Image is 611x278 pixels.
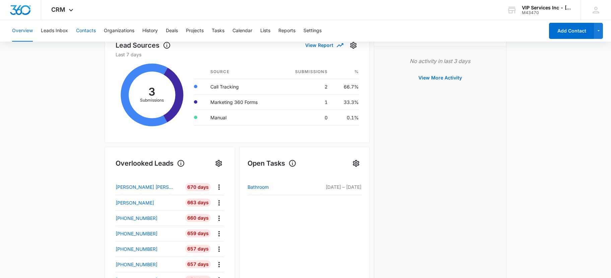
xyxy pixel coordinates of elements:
td: 0.1% [333,110,359,125]
p: [PERSON_NAME] [PERSON_NAME] [116,183,176,190]
p: [PERSON_NAME] [116,199,154,206]
td: 66.7% [333,79,359,94]
div: 659 Days [185,229,211,237]
button: History [142,20,158,42]
button: Actions [214,244,224,254]
td: 1 [278,94,333,110]
p: [PHONE_NUMBER] [116,245,157,253]
button: Settings [348,40,359,51]
h1: Open Tasks [248,158,296,168]
div: 657 Days [185,245,211,253]
a: [PERSON_NAME] [116,199,184,206]
button: Deals [166,20,178,42]
span: CRM [51,6,65,13]
div: 657 Days [185,260,211,268]
button: Organizations [104,20,134,42]
td: Manual [205,110,278,125]
h1: Lead Sources [116,40,171,50]
a: [PHONE_NUMBER] [116,261,184,268]
td: 2 [278,79,333,94]
button: Lists [260,20,270,42]
button: Actions [214,228,224,239]
div: account id [522,10,571,15]
div: 670 Days [185,183,211,191]
a: [PHONE_NUMBER] [116,215,184,222]
button: View Report [305,39,343,51]
button: Actions [214,213,224,223]
p: [PHONE_NUMBER] [116,215,157,222]
button: Add Contact [549,23,594,39]
th: Source [205,65,278,79]
td: Call Tracking [205,79,278,94]
a: [PERSON_NAME] [PERSON_NAME] [116,183,184,190]
button: Overview [12,20,33,42]
p: [PHONE_NUMBER] [116,261,157,268]
th: % [333,65,359,79]
p: [PHONE_NUMBER] [116,230,157,237]
button: Leads Inbox [41,20,68,42]
a: [PHONE_NUMBER] [116,245,184,253]
p: Last 7 days [116,51,359,58]
button: Actions [214,198,224,208]
button: View More Activity [412,70,469,86]
button: Actions [214,182,224,192]
button: Contacts [76,20,96,42]
button: Settings [351,158,361,169]
td: 0 [278,110,333,125]
td: Marketing 360 Forms [205,94,278,110]
button: Actions [214,259,224,270]
a: Bathroom [248,183,290,191]
button: Settings [303,20,322,42]
td: 33.3% [333,94,359,110]
a: [PHONE_NUMBER] [116,230,184,237]
p: No activity in last 3 days [385,57,495,65]
div: account name [522,5,571,10]
p: [DATE] – [DATE] [290,183,361,190]
button: Settings [213,158,224,169]
button: Tasks [212,20,224,42]
button: Projects [186,20,204,42]
h1: Overlooked Leads [116,158,185,168]
button: Reports [278,20,295,42]
th: Submissions [278,65,333,79]
div: 663 Days [185,199,211,207]
div: 660 Days [185,214,211,222]
button: Calendar [232,20,252,42]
